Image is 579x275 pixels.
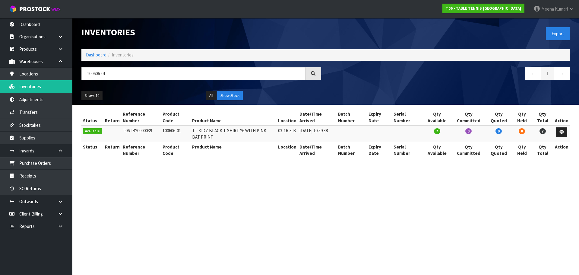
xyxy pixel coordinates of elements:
input: Search inventories [81,67,305,80]
a: 1 [541,67,554,80]
th: Qty Committed [452,109,486,126]
th: Batch Number [337,109,367,126]
th: Action [553,109,570,126]
span: 0 [465,128,472,134]
button: Show: 10 [81,91,103,101]
span: Inventories [112,52,134,58]
th: Serial Number [392,142,422,158]
td: TT KIDZ BLACK T-SHIRT Y6 WITH PINK BAT PRINT [191,126,276,142]
span: 7 [539,128,546,134]
a: ← [525,67,541,80]
th: Product Code [161,142,191,158]
td: T06-IRY0000039 [121,126,161,142]
a: T06 - TABLE TENNIS [GEOGRAPHIC_DATA] [442,4,524,13]
th: Qty Committed [452,142,486,158]
th: Qty Held [512,109,532,126]
button: All [206,91,217,101]
span: ProStock [19,5,50,13]
strong: T06 - TABLE TENNIS [GEOGRAPHIC_DATA] [446,6,521,11]
th: Reference Number [121,142,161,158]
th: Expiry Date [367,142,392,158]
th: Status [81,142,103,158]
th: Qty Total [532,109,553,126]
th: Qty Available [422,142,451,158]
span: 7 [434,128,440,134]
span: Kumari [555,6,568,12]
span: Available [83,128,102,134]
span: 0 [495,128,502,134]
th: Qty Total [532,142,553,158]
button: Export [546,27,570,40]
th: Date/Time Arrived [298,109,337,126]
td: 100606-01 [161,126,191,142]
th: Location [277,142,298,158]
th: Qty Quoted [486,109,512,126]
button: Show Stock [217,91,243,101]
th: Reference Number [121,109,161,126]
th: Batch Number [337,142,367,158]
th: Qty Quoted [486,142,512,158]
span: Meena [541,6,554,12]
th: Action [553,142,570,158]
th: Qty Available [422,109,451,126]
a: → [554,67,570,80]
th: Product Code [161,109,191,126]
th: Return [103,142,121,158]
th: Qty Held [512,142,532,158]
th: Expiry Date [367,109,392,126]
th: Product Name [191,142,276,158]
th: Return [103,109,121,126]
a: Dashboard [86,52,106,58]
td: 03-16-3-B [277,126,298,142]
h1: Inventories [81,27,321,37]
td: [DATE] 10:59:38 [298,126,337,142]
img: cube-alt.png [9,5,17,13]
th: Serial Number [392,109,422,126]
nav: Page navigation [330,67,570,82]
th: Product Name [191,109,276,126]
th: Location [277,109,298,126]
span: 0 [519,128,525,134]
th: Status [81,109,103,126]
small: WMS [51,7,61,12]
th: Date/Time Arrived [298,142,337,158]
